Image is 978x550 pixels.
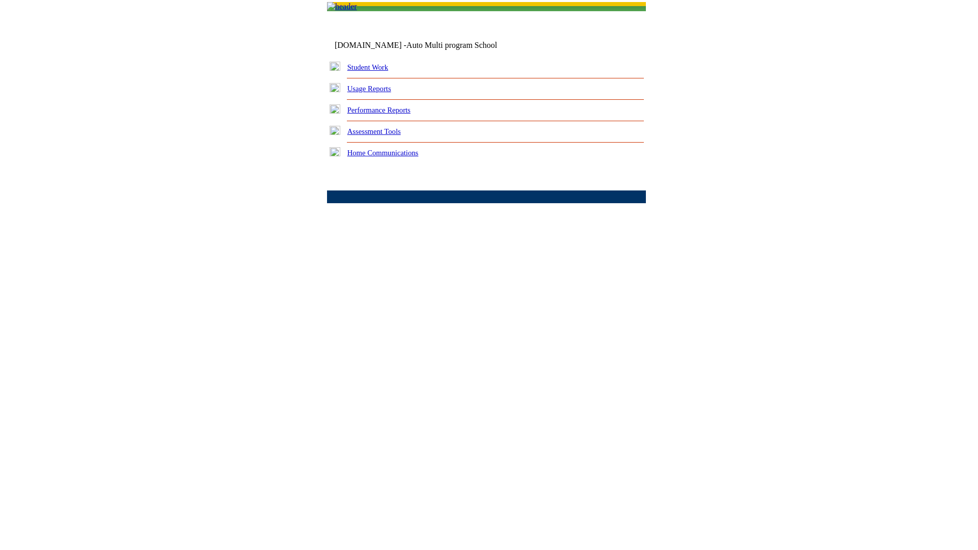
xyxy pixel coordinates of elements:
[347,63,388,71] a: Student Work
[347,127,401,135] a: Assessment Tools
[330,83,340,92] img: plus.gif
[406,41,497,49] nobr: Auto Multi program School
[347,149,419,157] a: Home Communications
[347,106,411,114] a: Performance Reports
[335,41,522,50] td: [DOMAIN_NAME] -
[327,2,357,11] img: header
[330,62,340,71] img: plus.gif
[330,104,340,114] img: plus.gif
[347,85,391,93] a: Usage Reports
[330,126,340,135] img: plus.gif
[330,147,340,156] img: plus.gif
